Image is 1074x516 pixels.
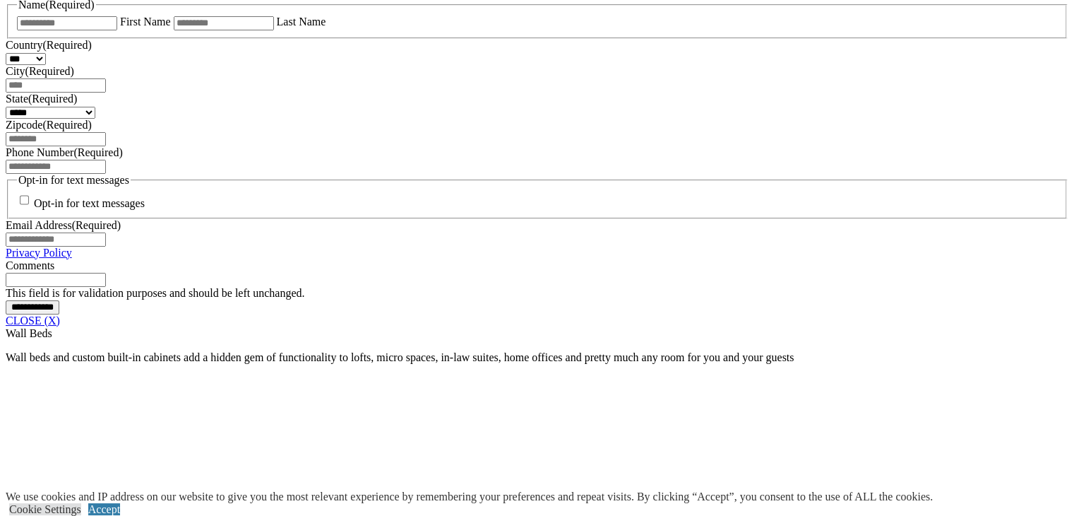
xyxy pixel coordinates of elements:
[6,65,74,77] label: City
[6,39,92,51] label: Country
[6,219,121,231] label: Email Address
[6,315,60,327] a: CLOSE (X)
[6,351,1068,364] p: Wall beds and custom built-in cabinets add a hidden gem of functionality to lofts, micro spaces, ...
[120,16,171,28] label: First Name
[34,198,145,210] label: Opt-in for text messages
[6,93,77,105] label: State
[25,65,74,77] span: (Required)
[42,119,91,131] span: (Required)
[17,174,131,187] legend: Opt-in for text messages
[277,16,326,28] label: Last Name
[72,219,121,231] span: (Required)
[6,491,933,503] div: We use cookies and IP address on our website to give you the most relevant experience by remember...
[42,39,91,51] span: (Required)
[6,287,1068,300] div: This field is for validation purposes and should be left unchanged.
[9,503,81,515] a: Cookie Settings
[6,259,54,271] label: Comments
[6,247,72,259] a: Privacy Policy
[6,146,123,158] label: Phone Number
[28,93,77,105] span: (Required)
[6,119,92,131] label: Zipcode
[73,146,122,158] span: (Required)
[6,327,52,339] span: Wall Beds
[88,503,120,515] a: Accept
